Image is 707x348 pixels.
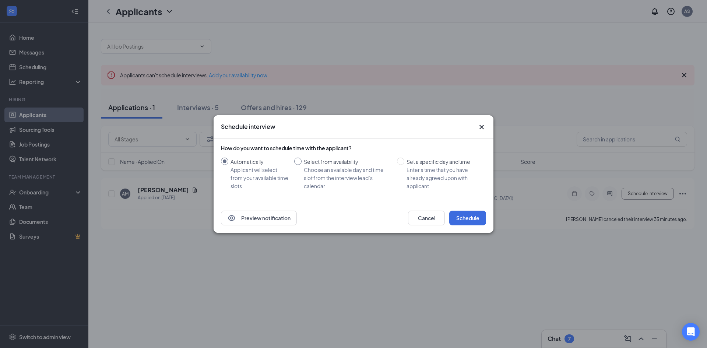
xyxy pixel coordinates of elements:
[407,158,480,166] div: Set a specific day and time
[304,158,391,166] div: Select from availability
[221,123,275,131] h3: Schedule interview
[682,323,700,341] div: Open Intercom Messenger
[221,144,486,152] div: How do you want to schedule time with the applicant?
[221,211,297,225] button: EyePreview notification
[407,166,480,190] div: Enter a time that you have already agreed upon with applicant
[304,166,391,190] div: Choose an available day and time slot from the interview lead’s calendar
[477,123,486,131] button: Close
[227,214,236,222] svg: Eye
[477,123,486,131] svg: Cross
[231,166,288,190] div: Applicant will select from your available time slots
[449,211,486,225] button: Schedule
[231,158,288,166] div: Automatically
[408,211,445,225] button: Cancel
